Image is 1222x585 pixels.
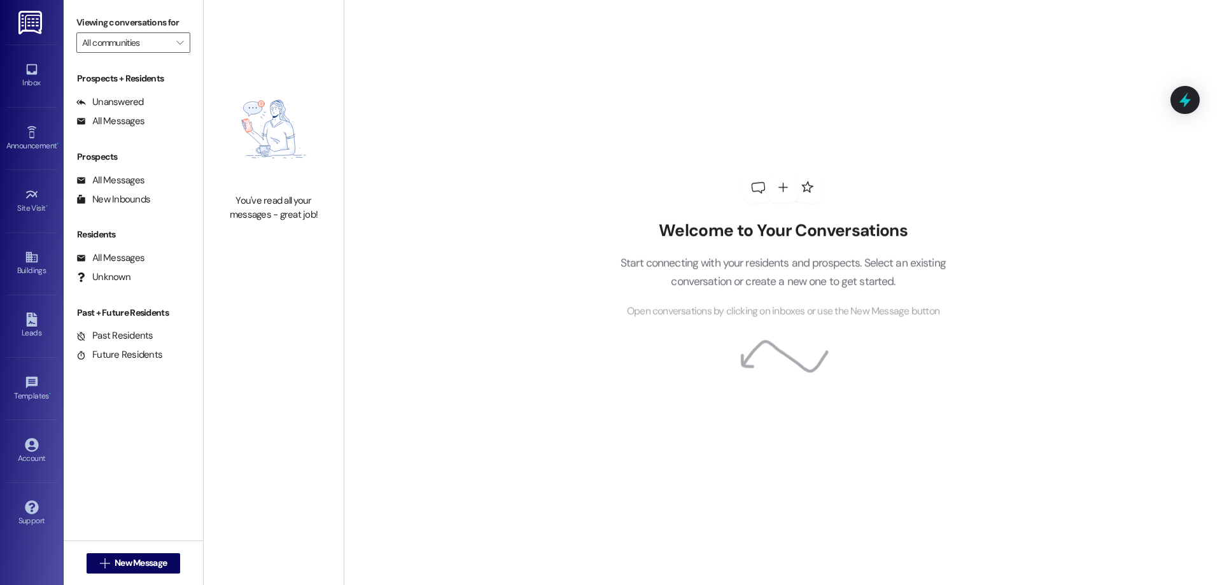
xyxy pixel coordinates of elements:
[100,558,109,568] i: 
[76,329,153,342] div: Past Residents
[76,193,150,206] div: New Inbounds
[6,434,57,469] a: Account
[46,202,48,211] span: •
[627,304,939,320] span: Open conversations by clicking on inboxes or use the New Message button
[64,228,203,241] div: Residents
[6,309,57,343] a: Leads
[64,150,203,164] div: Prospects
[18,11,45,34] img: ResiDesk Logo
[218,71,330,188] img: empty-state
[49,390,51,398] span: •
[76,271,130,284] div: Unknown
[82,32,170,53] input: All communities
[76,251,144,265] div: All Messages
[6,184,57,218] a: Site Visit •
[64,72,203,85] div: Prospects + Residents
[601,220,965,241] h2: Welcome to Your Conversations
[76,348,162,362] div: Future Residents
[115,556,167,570] span: New Message
[176,38,183,48] i: 
[6,497,57,531] a: Support
[87,553,181,574] button: New Message
[6,372,57,406] a: Templates •
[76,13,190,32] label: Viewing conversations for
[57,139,59,148] span: •
[76,115,144,128] div: All Messages
[218,194,330,222] div: You've read all your messages - great job!
[76,95,144,109] div: Unanswered
[6,246,57,281] a: Buildings
[76,174,144,187] div: All Messages
[601,254,965,290] p: Start connecting with your residents and prospects. Select an existing conversation or create a n...
[6,59,57,93] a: Inbox
[64,306,203,320] div: Past + Future Residents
